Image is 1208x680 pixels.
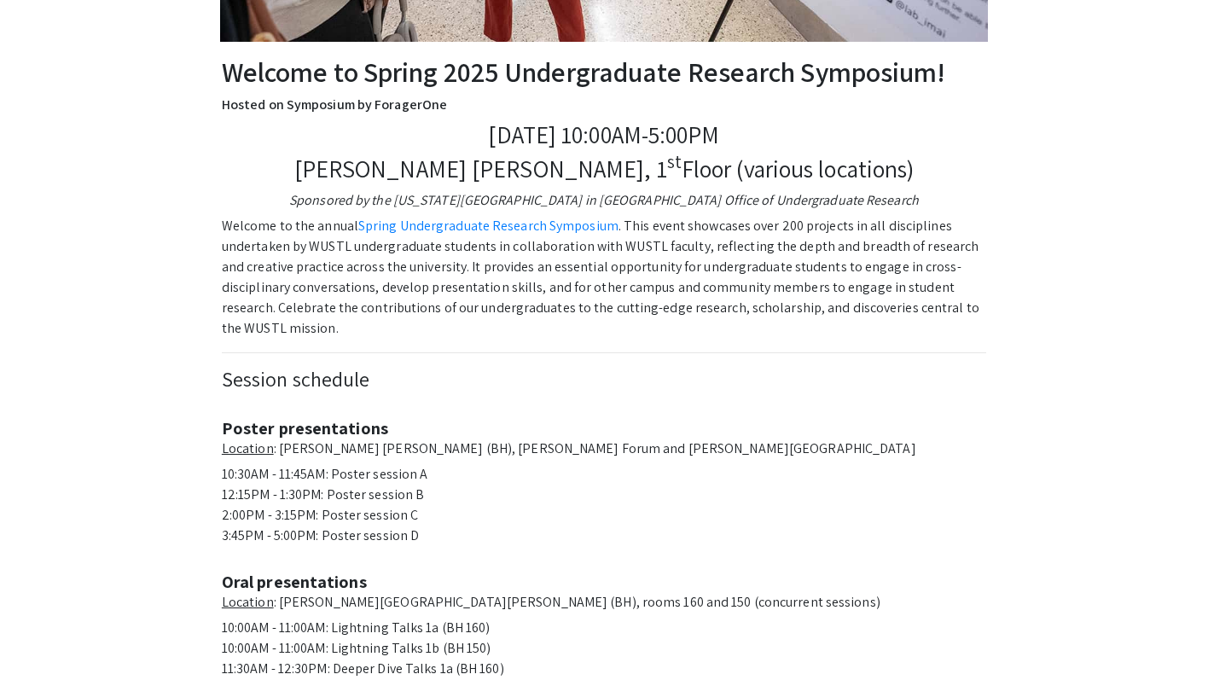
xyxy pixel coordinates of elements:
p: 10:30AM - 11:45AM: Poster session A 12:15PM - 1:30PM: Poster session B 2:00PM - 3:15PM: Poster se... [222,464,986,546]
strong: Oral presentations [222,571,367,593]
sup: st [667,150,682,173]
p: : [PERSON_NAME] [PERSON_NAME] (BH), [PERSON_NAME] Forum and [PERSON_NAME][GEOGRAPHIC_DATA] [222,439,986,459]
strong: Poster presentations [222,417,388,439]
u: Location [222,593,274,611]
p: Welcome to the annual . This event showcases over 200 projects in all disciplines undertaken by W... [222,216,986,339]
p: [DATE] 10:00AM-5:00PM [222,120,986,149]
a: Spring Undergraduate Research Symposium [358,217,619,235]
p: Hosted on Symposium by ForagerOne [222,95,986,115]
iframe: Chat [13,603,73,667]
h4: Session schedule [222,367,986,392]
p: [PERSON_NAME] [PERSON_NAME], 1 Floor (various locations) [222,154,986,183]
u: Location [222,439,274,457]
em: Sponsored by the [US_STATE][GEOGRAPHIC_DATA] in [GEOGRAPHIC_DATA] Office of Undergraduate Research [289,191,919,209]
h2: Welcome to Spring 2025 Undergraduate Research Symposium! [222,55,986,88]
p: : [PERSON_NAME][GEOGRAPHIC_DATA][PERSON_NAME] (BH), rooms 160 and 150 (concurrent sessions) [222,592,986,613]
